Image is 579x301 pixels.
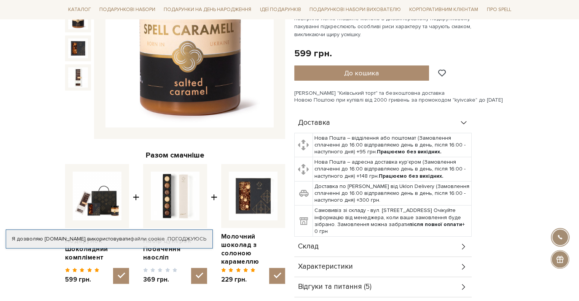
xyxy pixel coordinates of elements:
span: До кошика [344,69,379,77]
td: Доставка по [PERSON_NAME] від Uklon Delivery (Замовлення сплаченні до 16:00 відправляємо день в д... [313,181,471,205]
div: 599 грн. [294,48,332,59]
td: Самовивіз зі складу - вул. [STREET_ADDRESS] Очікуйте інформацію від менеджера, коли ваше замовлен... [313,205,471,237]
b: Працюємо без вихідних. [379,173,443,179]
div: Я дозволяю [DOMAIN_NAME] використовувати [6,236,212,242]
img: Подарунок Шоколадний комплімент [73,172,121,220]
img: Набір цукерок Побачення наосліп [151,172,199,220]
a: Молочний шоколад з солоною карамеллю [221,233,285,266]
span: 599 грн. [65,276,100,284]
a: Корпоративним клієнтам [406,3,481,16]
a: Подарункові набори вихователю [306,3,404,16]
a: Про Spell [483,4,514,16]
a: файли cookie [130,236,165,242]
span: Склад [298,243,319,250]
td: Нова Пошта – адресна доставка кур'єром (Замовлення сплаченні до 16:00 відправляємо день в день, п... [313,157,471,182]
a: Ідеї подарунків [257,4,304,16]
a: Набір цукерок Побачення наосліп [143,237,207,262]
img: Молочний шоколад з солоною карамеллю [229,172,278,220]
a: Каталог [65,4,94,16]
span: + [133,164,139,284]
img: Подарунок Шоколадний комплімент [68,67,88,87]
div: [PERSON_NAME] "Київський торт" та безкоштовна доставка Новою Поштою при купівлі від 2000 гривень ... [294,90,514,104]
a: Подарунок Шоколадний комплімент [65,237,129,262]
span: Характеристики [298,263,353,270]
a: Погоджуюсь [167,236,206,242]
b: Працюємо без вихідних. [377,148,442,155]
a: Подарунки на День народження [161,4,254,16]
span: 229 грн. [221,276,256,284]
button: До кошика [294,65,429,81]
span: + [211,164,217,284]
div: Разом смачніше [65,150,285,160]
img: Подарунок Шоколадний комплімент [68,38,88,58]
span: Відгуки та питання (5) [298,283,372,290]
b: після повної оплати [409,221,462,228]
a: Подарункові набори [96,4,158,16]
span: Доставка [298,119,330,126]
td: Нова Пошта – відділення або поштомат (Замовлення сплаченні до 16:00 відправляємо день в день, піс... [313,133,471,157]
img: Подарунок Шоколадний комплімент [68,9,88,29]
span: 369 грн. [143,276,178,284]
